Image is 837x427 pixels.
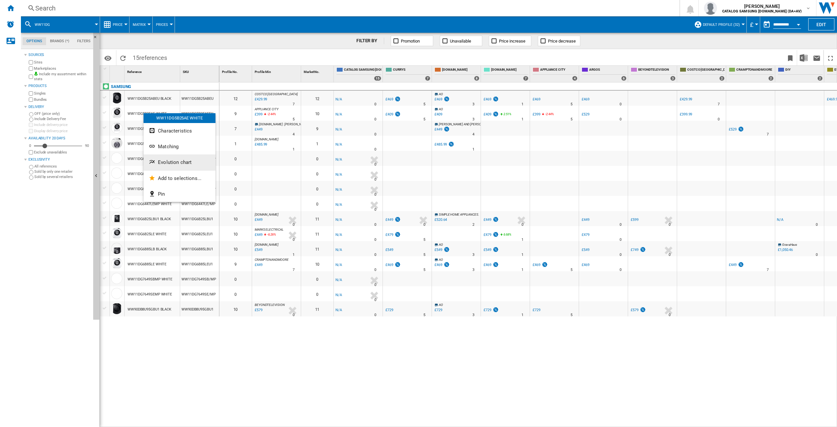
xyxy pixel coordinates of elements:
[144,123,215,139] button: Characteristics
[144,154,215,170] button: Evolution chart
[144,170,215,186] button: Add to selections...
[144,186,215,202] button: Pin...
[158,128,192,134] span: Characteristics
[158,175,201,181] span: Add to selections...
[158,159,192,165] span: Evolution chart
[158,191,165,197] span: Pin
[158,144,179,150] span: Matching
[144,113,215,123] div: WW11DG5B25AE WHITE
[144,139,215,154] button: Matching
